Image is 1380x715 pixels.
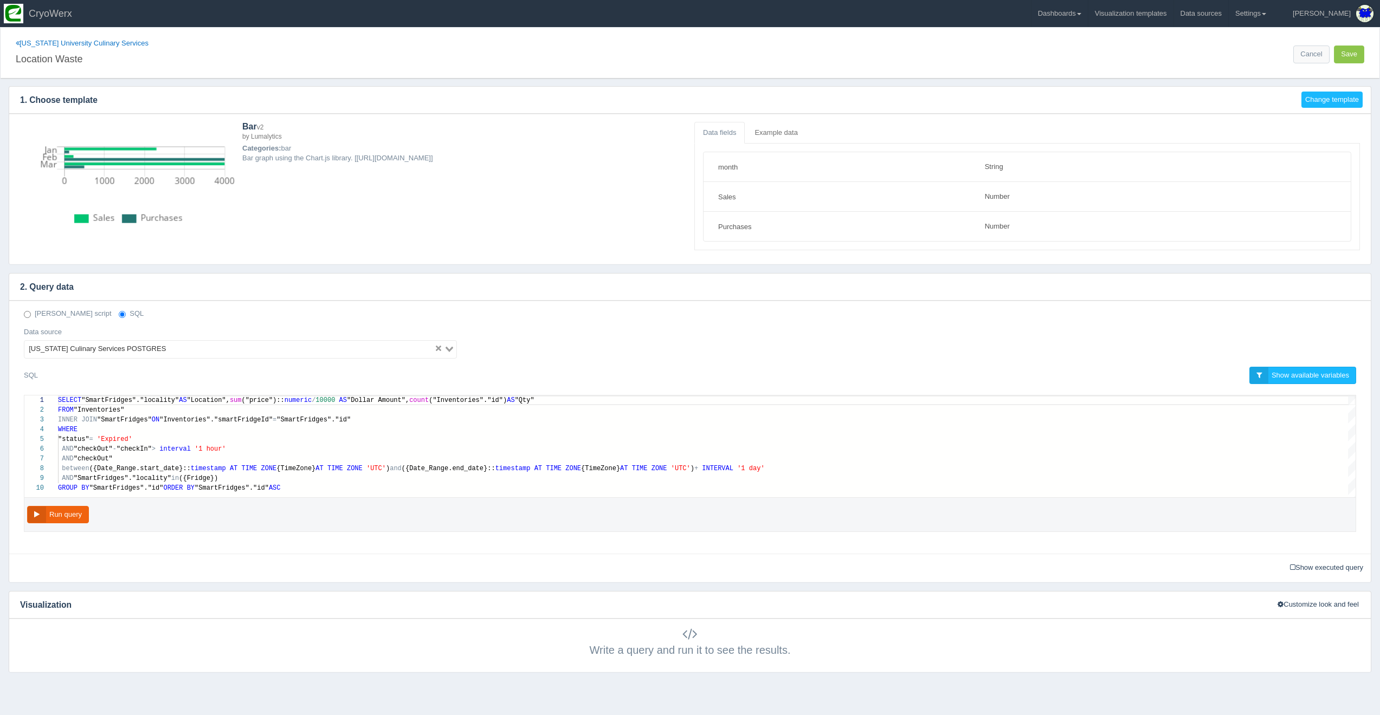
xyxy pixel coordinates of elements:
span: "Inventories" [74,406,125,414]
div: 2 [24,405,44,415]
span: "Qty" [515,396,534,404]
h4: Visualization [9,591,1266,619]
span: [US_STATE] Culinary Services POSTGRES [27,343,169,356]
span: TIME [327,465,343,472]
img: so2zg2bv3y2ub16hxtjr.png [4,4,23,23]
span: "checkIn" [117,445,152,453]
span: 10000 [315,396,335,404]
button: Change template [1301,92,1363,108]
span: ("Inventories"."id") [429,396,507,404]
a: Cancel [1293,45,1329,63]
span: interval [159,445,191,453]
a: Show available variables [1249,367,1356,385]
span: numeric [285,396,312,404]
span: "Dollar Amount", [347,396,409,404]
button: Run query [27,506,89,524]
label: SQL [24,367,38,384]
p: Bar graph using the Chart.js library. [[URL][DOMAIN_NAME]] [242,153,686,164]
img: Profile Picture [1356,5,1373,22]
label: SQL [119,309,144,319]
span: AND [62,445,74,453]
span: - [113,445,117,453]
span: > [152,445,156,453]
span: TIME [241,465,257,472]
span: ZONE [261,465,277,472]
span: "Location", [187,396,230,404]
span: '1 hour' [195,445,226,453]
span: 'UTC' [366,465,386,472]
span: "checkOut" [74,445,113,453]
span: ZONE [565,465,581,472]
span: AS [179,396,186,404]
span: ) [691,465,694,472]
span: SELECT [58,396,81,404]
span: ORDER [163,484,183,492]
span: AS [339,396,347,404]
span: 'UTC' [671,465,691,472]
span: "SmartFridges"."id" [195,484,269,492]
input: SQL [119,311,126,318]
span: GROUP [58,484,78,492]
span: in [171,474,179,482]
input: Field name [712,187,970,206]
span: "SmartFridges"."locality" [81,396,179,404]
div: 5 [24,434,44,444]
span: count [409,396,429,404]
span: timestamp [191,465,226,472]
a: Show executed query [1286,560,1367,576]
span: timestamp [495,465,531,472]
div: 8 [24,464,44,473]
span: ) [386,465,390,472]
span: "SmartFridges"."id" [89,484,164,492]
span: TIME [546,465,562,472]
span: WHERE [58,426,78,433]
input: Search for option [170,343,434,356]
span: ({Date_Range.start_date}:: [89,465,191,472]
span: ("price"):: [241,396,284,404]
span: AT [315,465,323,472]
span: between [62,465,89,472]
h4: 1. Choose template [9,87,1293,114]
span: '1 day' [737,465,764,472]
span: BY [81,484,89,492]
span: INTERVAL [702,465,733,472]
div: 9 [24,473,44,483]
label: [PERSON_NAME] script [24,309,112,319]
input: Field name [712,217,970,236]
span: and [390,465,402,472]
button: Save [1334,45,1364,63]
small: by Lumalytics [242,133,282,140]
input: Field name [712,158,970,176]
div: 10 [24,483,44,493]
span: {TimeZone} [581,465,620,472]
small: v2 [257,123,264,131]
div: 7 [24,454,44,464]
a: [US_STATE] University Culinary Services [16,39,149,47]
h4: Bar [242,122,686,141]
span: ON [152,416,159,424]
span: + [694,465,698,472]
span: "SmartFridges"."id" [276,416,351,424]
a: Example data [746,122,807,144]
span: ASC [269,484,281,492]
span: "checkOut" [74,455,113,463]
span: = [273,416,276,424]
span: {TimeZone} [276,465,315,472]
span: ZONE [652,465,667,472]
span: ({Fridge}) [179,474,218,482]
div: bar [242,122,686,230]
span: INNER [58,416,78,424]
button: Clear Selected [436,344,441,354]
div: Write a query and run it to see the results. [20,627,1360,658]
div: [PERSON_NAME] [1293,3,1351,24]
span: "SmartFridges"."locality" [74,474,171,482]
span: AT [534,465,542,472]
span: ({Date_Range.end_date}:: [402,465,495,472]
span: AT [620,465,628,472]
label: Data source [24,327,62,337]
span: Show available variables [1272,371,1349,379]
span: = [89,435,93,443]
div: 4 [24,425,44,434]
strong: Categories: [242,144,281,152]
span: AND [62,474,74,482]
